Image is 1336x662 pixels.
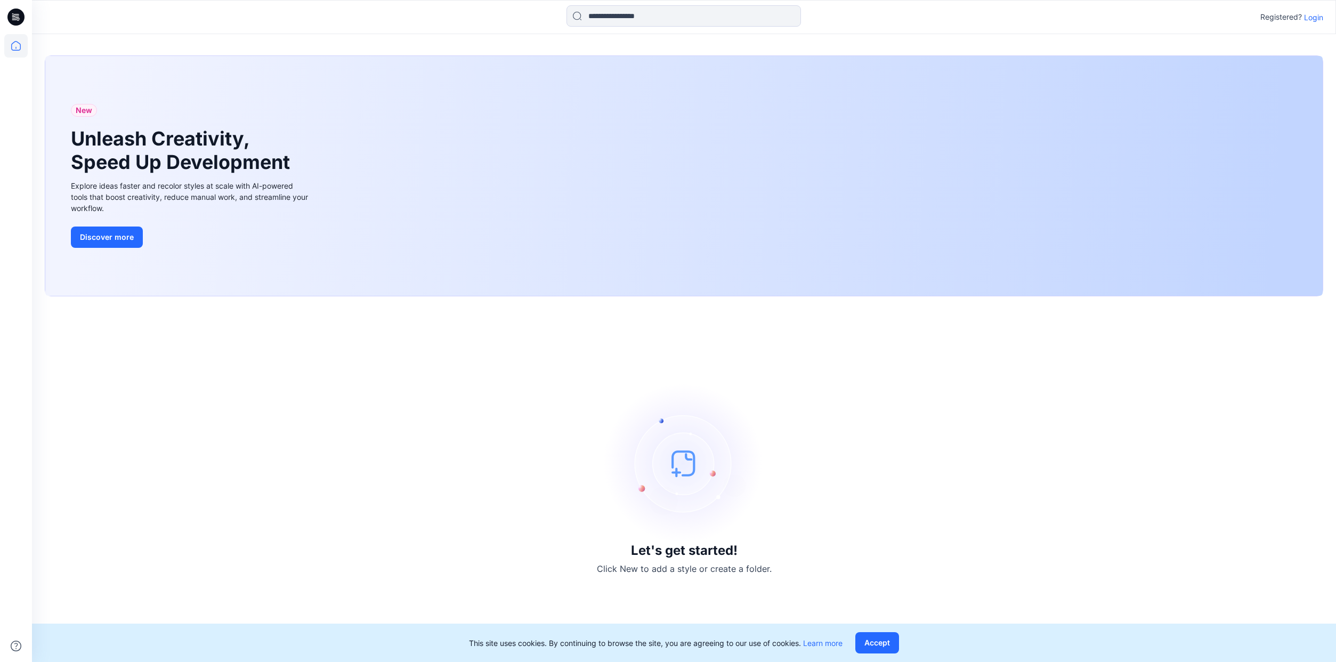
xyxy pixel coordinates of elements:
[1260,11,1302,23] p: Registered?
[604,383,764,543] img: empty-state-image.svg
[803,639,843,648] a: Learn more
[469,637,843,649] p: This site uses cookies. By continuing to browse the site, you are agreeing to our use of cookies.
[597,562,772,575] p: Click New to add a style or create a folder.
[631,543,738,558] h3: Let's get started!
[71,127,295,173] h1: Unleash Creativity, Speed Up Development
[71,227,311,248] a: Discover more
[855,632,899,653] button: Accept
[71,227,143,248] button: Discover more
[71,180,311,214] div: Explore ideas faster and recolor styles at scale with AI-powered tools that boost creativity, red...
[1304,12,1323,23] p: Login
[76,104,92,117] span: New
